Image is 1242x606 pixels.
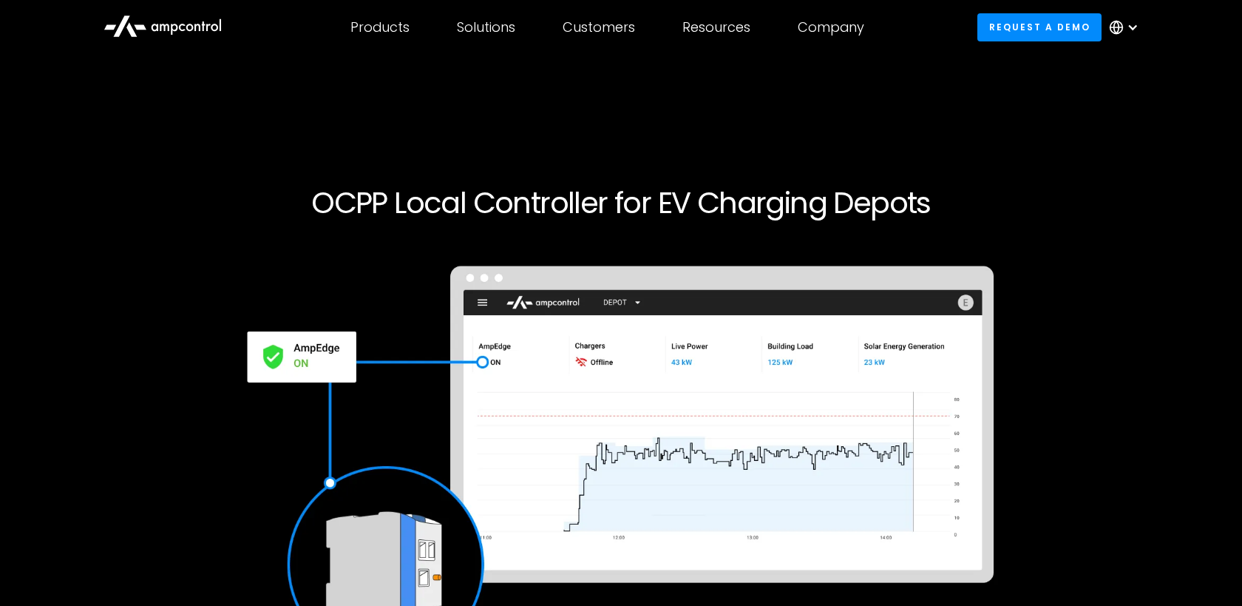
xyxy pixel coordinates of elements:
[350,19,410,36] div: Products
[563,19,635,36] div: Customers
[682,19,750,36] div: Resources
[798,19,864,36] div: Company
[457,19,515,36] div: Solutions
[977,13,1102,41] a: Request a demo
[172,185,1070,220] h1: OCPP Local Controller for EV Charging Depots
